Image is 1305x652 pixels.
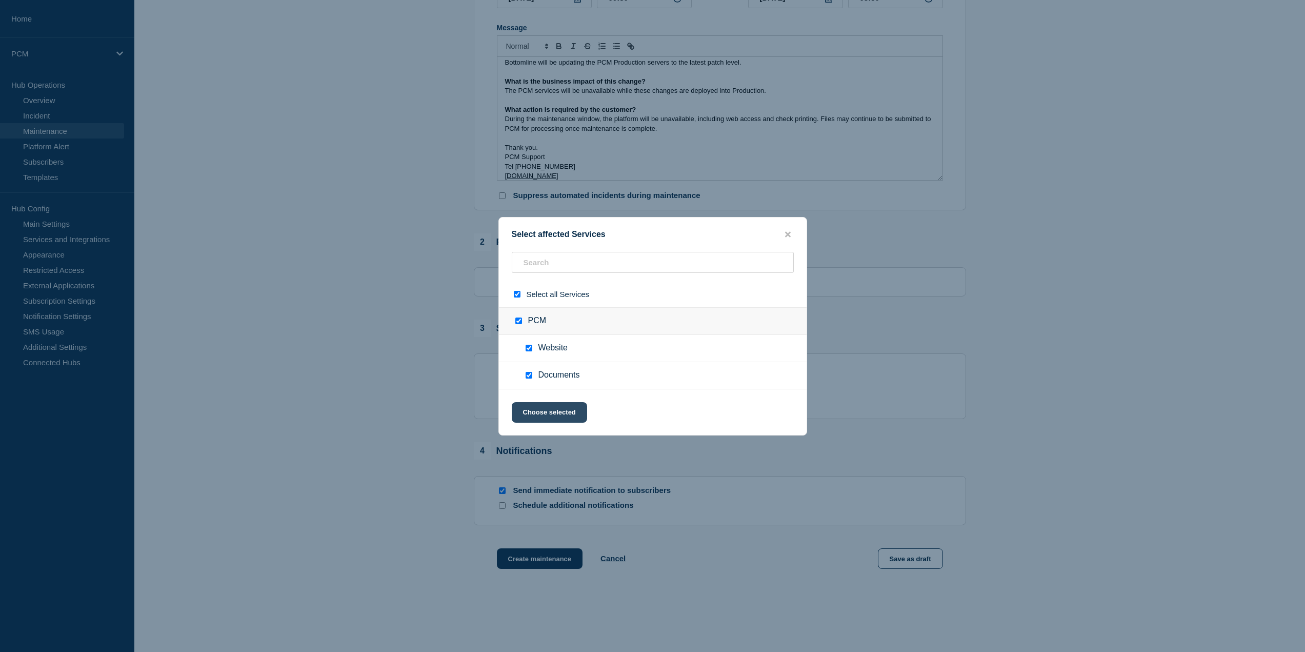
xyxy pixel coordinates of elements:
input: PCM checkbox [515,318,522,324]
button: close button [782,230,794,240]
button: Choose selected [512,402,587,423]
div: Select affected Services [499,230,807,240]
span: Website [538,343,568,353]
input: select all checkbox [514,291,520,298]
div: PCM [499,307,807,335]
span: Documents [538,370,580,381]
input: Search [512,252,794,273]
span: Select all Services [527,290,590,299]
input: Documents checkbox [526,372,532,379]
input: Website checkbox [526,345,532,351]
